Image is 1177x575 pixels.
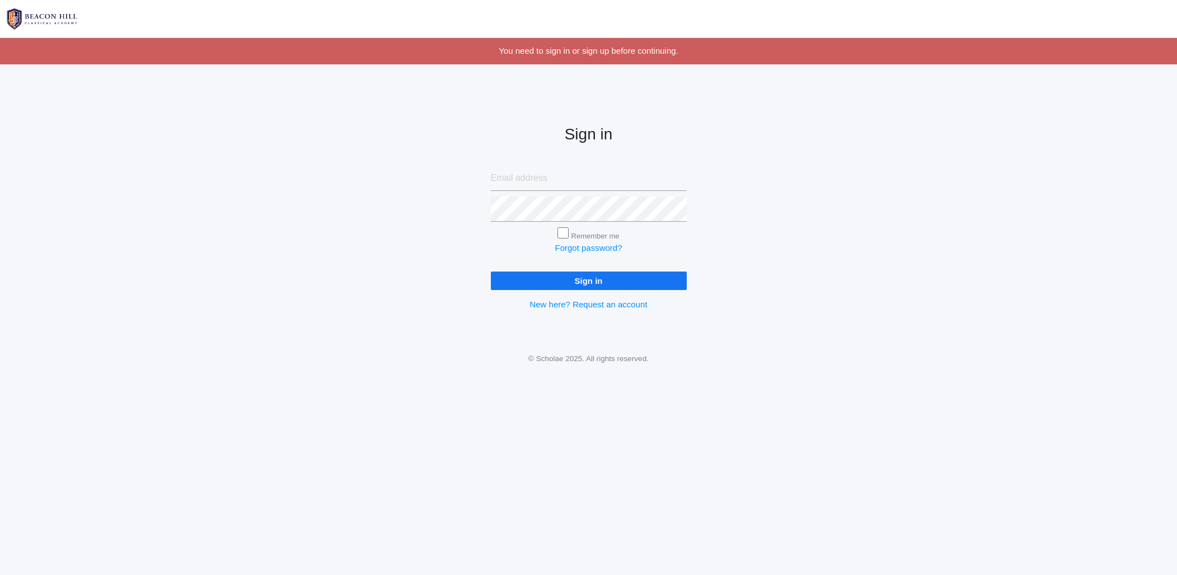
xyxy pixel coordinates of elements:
input: Email address [491,166,687,191]
input: Sign in [491,272,687,290]
label: Remember me [571,232,620,240]
h2: Sign in [491,126,687,143]
a: New here? Request an account [529,300,647,309]
a: Forgot password? [555,243,622,253]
